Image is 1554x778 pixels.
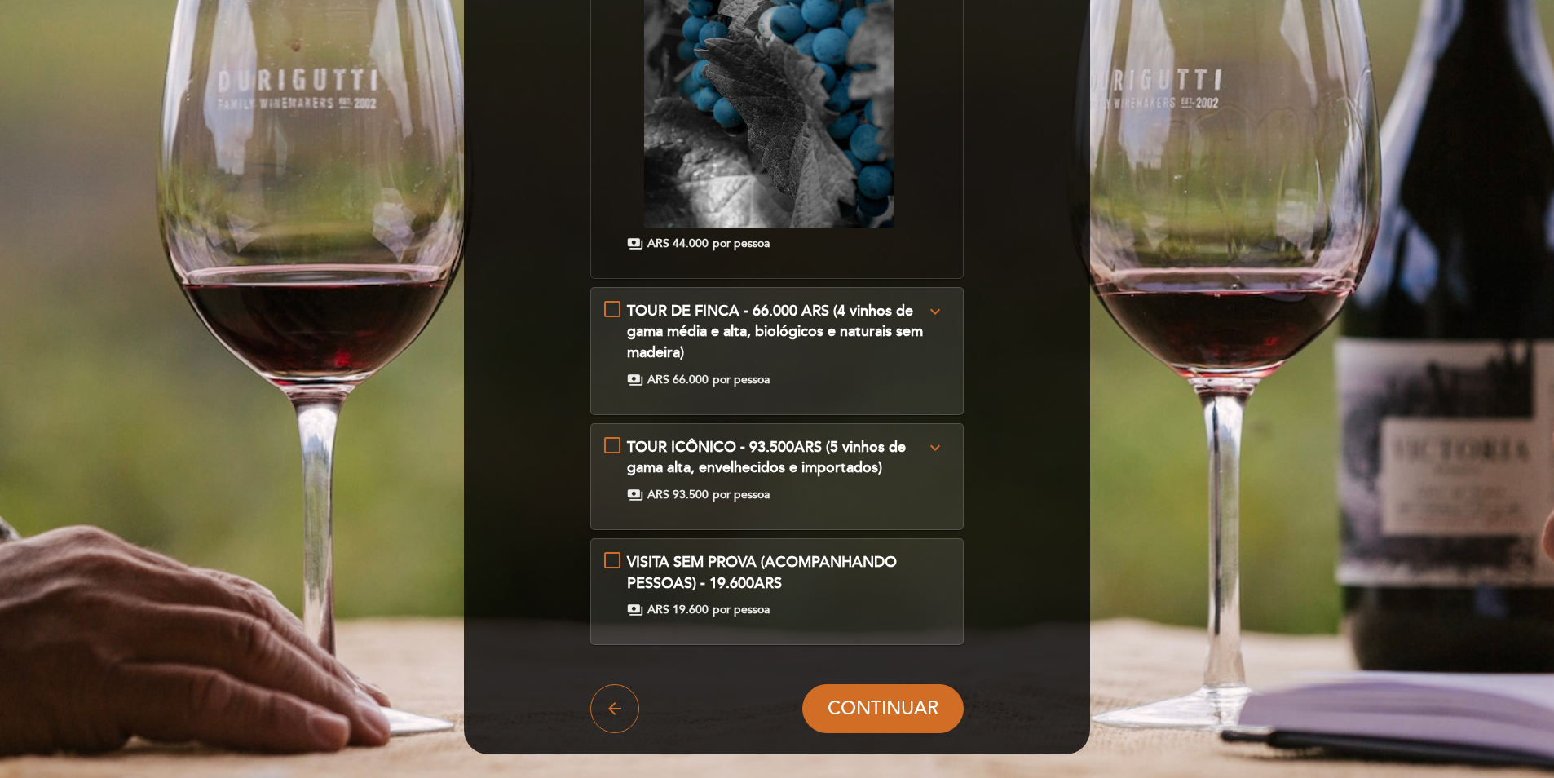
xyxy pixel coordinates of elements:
span: payments [627,372,643,388]
span: por pessoa [713,372,770,388]
button: expand_more [920,437,950,458]
md-checkbox: TOUR ICÔNICO - 93.500ARS (5 vinhos de gama alta, envelhecidos e importados) expand_more *Para sab... [604,437,951,503]
span: ARS 44.000 [647,236,709,252]
i: expand_more [925,438,945,458]
button: expand_more [920,301,950,322]
md-checkbox: TOUR DE FINCA - 66.000 ARS (4 vinhos de gama média e alta, biológicos e naturais sem madeira) exp... [604,301,951,388]
span: TOUR DE FINCA - 66.000 ARS (4 vinhos de gama média e alta, biológicos e naturais sem madeira) [627,302,923,361]
span: ARS 93.500 [647,487,709,503]
span: por pessoa [713,236,770,252]
span: por pessoa [713,487,770,503]
span: payments [627,236,643,252]
span: ARS 66.000 [647,372,709,388]
i: expand_more [925,302,945,321]
button: arrow_back [590,684,639,733]
md-checkbox: VISITA SEM PROVA (ACOMPANHANDO PESSOAS) - 19.600ARS payments ARS 19.600 por pessoa [604,552,951,618]
span: payments [627,487,643,503]
span: ARS 19.600 [647,602,709,618]
span: payments [627,602,643,618]
span: CONTINUAR [828,698,938,721]
span: VISITA SEM PROVA (ACOMPANHANDO PESSOAS) - 19.600ARS [627,553,897,592]
i: arrow_back [605,699,625,718]
span: TOUR ICÔNICO - 93.500ARS (5 vinhos de gama alta, envelhecidos e importados) [627,438,906,477]
button: CONTINUAR [802,684,964,733]
span: por pessoa [713,602,770,618]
